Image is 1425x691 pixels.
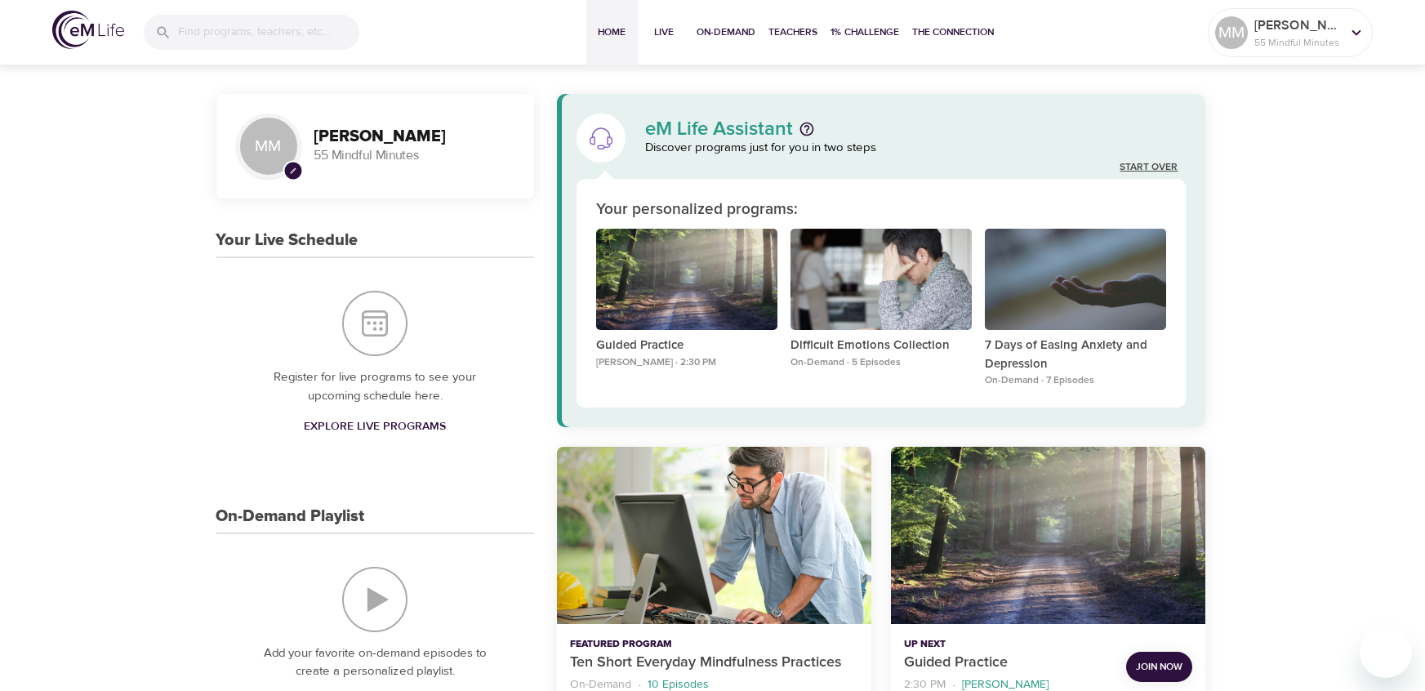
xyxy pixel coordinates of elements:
input: Find programs, teachers, etc... [178,15,359,50]
p: Ten Short Everyday Mindfulness Practices [570,652,858,674]
span: Join Now [1136,658,1182,675]
a: Explore Live Programs [297,412,452,442]
button: 7 Days of Easing Anxiety and Depression [985,229,1166,337]
span: Teachers [769,24,818,41]
p: Guided Practice [596,337,777,355]
p: 7 Days of Easing Anxiety and Depression [985,337,1166,373]
p: Add your favorite on-demand episodes to create a personalized playlist. [249,644,501,681]
img: Your Live Schedule [342,291,407,356]
div: MM [236,114,301,179]
p: [PERSON_NAME] · 2:30 PM [596,355,777,370]
p: Difficult Emotions Collection [790,337,972,355]
span: 1% Challenge [831,24,900,41]
p: Discover programs just for you in two steps [645,139,1187,158]
a: Start Over [1120,161,1178,175]
span: Home [593,24,632,41]
p: On-Demand · 7 Episodes [985,373,1166,388]
p: Featured Program [570,637,858,652]
p: 55 Mindful Minutes [1254,35,1341,50]
button: Join Now [1126,652,1192,682]
img: eM Life Assistant [588,125,614,151]
h3: Your Live Schedule [216,231,358,250]
h3: [PERSON_NAME] [314,127,514,146]
iframe: Button to launch messaging window [1360,626,1412,678]
p: 55 Mindful Minutes [314,146,514,165]
p: Up Next [904,637,1113,652]
span: The Connection [913,24,995,41]
p: Register for live programs to see your upcoming schedule here. [249,368,501,405]
img: logo [52,11,124,49]
p: Guided Practice [904,652,1113,674]
span: Live [645,24,684,41]
img: On-Demand Playlist [342,567,407,632]
button: Guided Practice [596,229,777,337]
span: Explore Live Programs [304,417,446,437]
button: Difficult Emotions Collection [790,229,972,337]
p: [PERSON_NAME] [1254,16,1341,35]
div: MM [1215,16,1248,49]
button: Guided Practice [891,447,1205,624]
span: On-Demand [697,24,756,41]
p: eM Life Assistant [645,119,793,139]
p: Your personalized programs: [596,198,798,222]
button: Ten Short Everyday Mindfulness Practices [557,447,871,624]
p: On-Demand · 5 Episodes [790,355,972,370]
h3: On-Demand Playlist [216,507,365,526]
